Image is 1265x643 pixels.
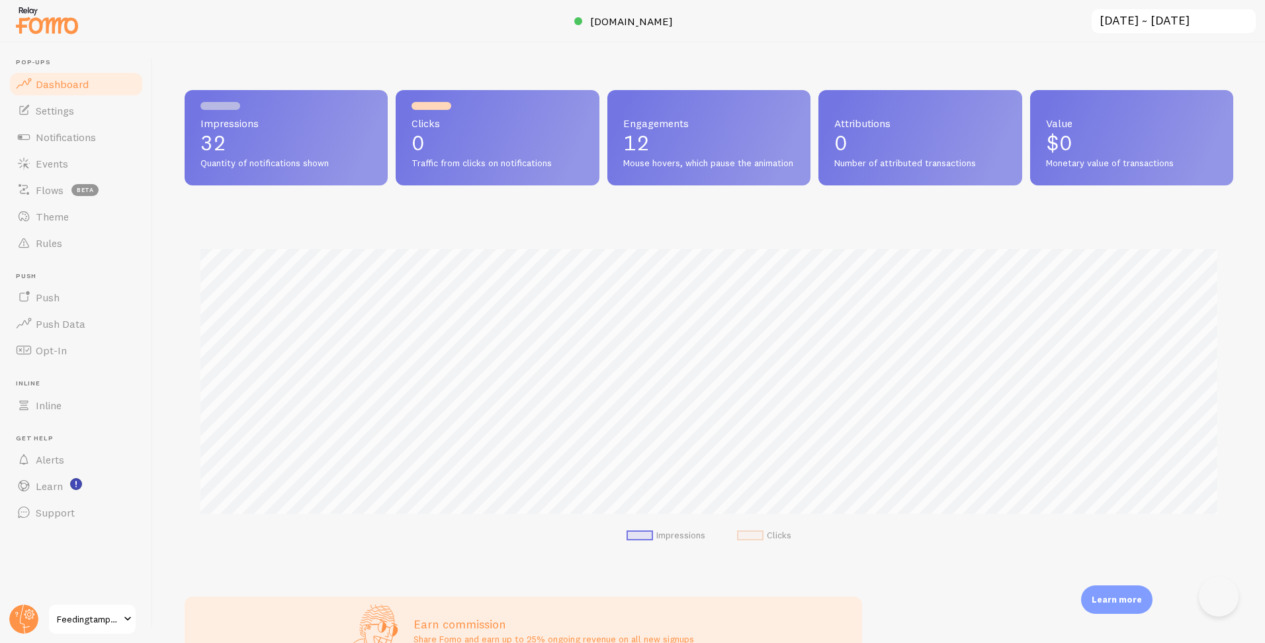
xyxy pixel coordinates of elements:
a: Notifications [8,124,144,150]
a: Events [8,150,144,177]
span: Get Help [16,434,144,443]
span: Attributions [834,118,1006,128]
a: Learn [8,473,144,499]
span: Quantity of notifications shown [200,158,372,170]
p: 32 [200,132,372,154]
a: Dashboard [8,71,144,97]
span: Notifications [36,130,96,144]
span: Traffic from clicks on notifications [412,158,583,170]
span: Alerts [36,453,64,466]
p: 12 [623,132,795,154]
img: fomo-relay-logo-orange.svg [14,3,80,37]
a: Feedingtampabay [48,603,137,635]
span: Feedingtampabay [57,611,120,627]
span: Pop-ups [16,58,144,67]
span: Push [36,291,60,304]
li: Impressions [627,530,705,542]
li: Clicks [737,530,791,542]
a: Alerts [8,446,144,473]
span: Inline [36,399,62,412]
p: Learn more [1092,593,1142,606]
a: Inline [8,392,144,419]
span: Support [36,506,75,519]
a: Push [8,284,144,311]
span: Theme [36,210,69,223]
span: $0 [1046,130,1072,156]
span: Clicks [412,118,583,128]
span: Flows [36,183,64,197]
span: Opt-In [36,344,67,357]
a: Support [8,499,144,526]
p: 0 [834,132,1006,154]
span: Settings [36,104,74,117]
a: Rules [8,230,144,256]
iframe: Help Scout Beacon - Open [1199,577,1239,617]
svg: <p>Watch New Feature Tutorials!</p> [70,478,82,490]
a: Flows beta [8,177,144,203]
a: Push Data [8,311,144,337]
a: Settings [8,97,144,124]
span: Mouse hovers, which pause the animation [623,158,795,170]
span: Impressions [200,118,372,128]
span: Value [1046,118,1217,128]
span: Engagements [623,118,795,128]
span: Learn [36,479,63,493]
span: Monetary value of transactions [1046,158,1217,170]
span: Number of attributed transactions [834,158,1006,170]
div: Learn more [1081,585,1153,614]
a: Opt-In [8,337,144,364]
span: Push [16,272,144,281]
span: Rules [36,236,62,250]
span: Inline [16,379,144,388]
span: Dashboard [36,77,89,91]
span: Push Data [36,317,85,330]
a: Theme [8,203,144,230]
span: Events [36,157,68,170]
h3: Earn commission [414,617,694,632]
p: 0 [412,132,583,154]
span: beta [71,184,99,196]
